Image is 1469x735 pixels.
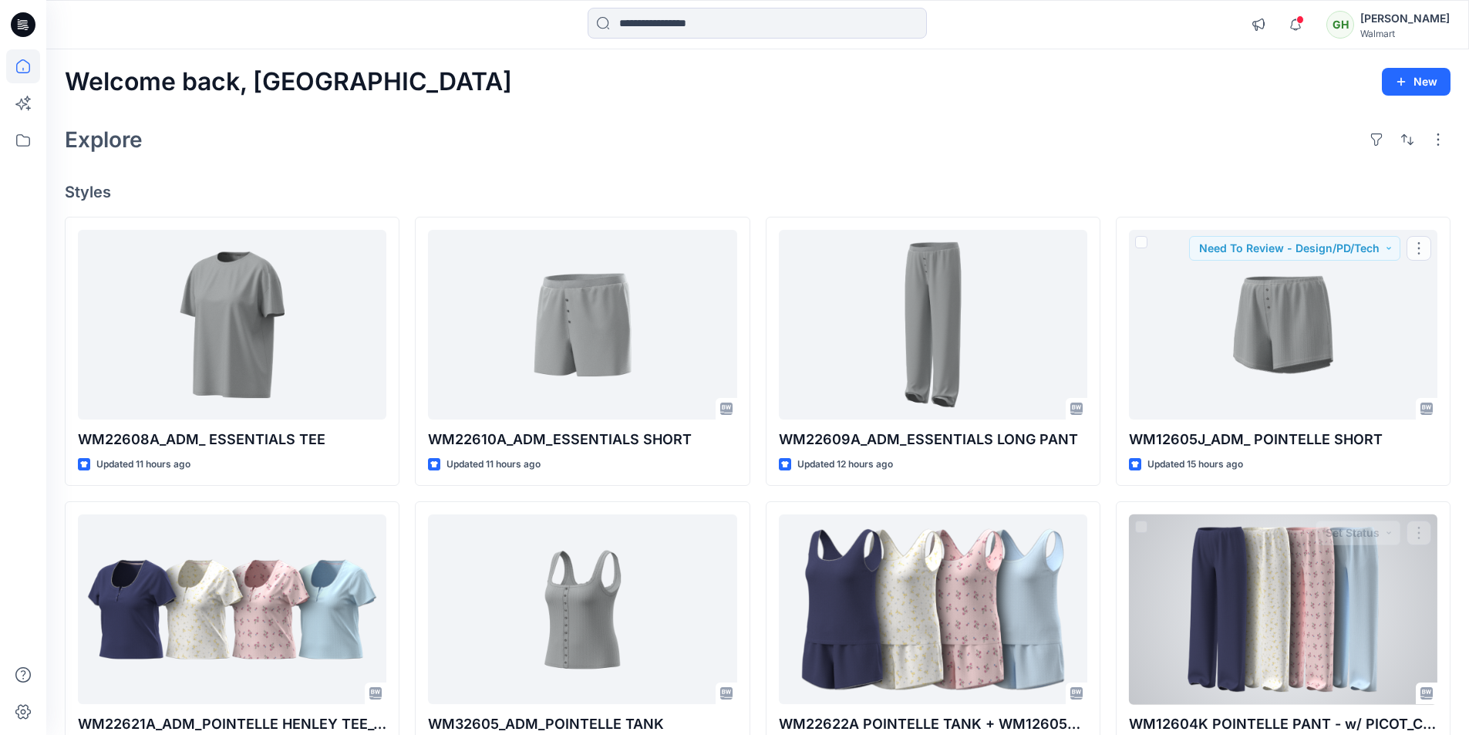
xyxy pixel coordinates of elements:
[428,713,736,735] p: WM32605_ADM_POINTELLE TANK
[1129,230,1437,420] a: WM12605J_ADM_ POINTELLE SHORT
[65,68,512,96] h2: Welcome back, [GEOGRAPHIC_DATA]
[1129,514,1437,705] a: WM12604K POINTELLE PANT - w/ PICOT_COLORWAY
[428,514,736,705] a: WM32605_ADM_POINTELLE TANK
[779,429,1087,450] p: WM22609A_ADM_ESSENTIALS LONG PANT
[78,514,386,705] a: WM22621A_ADM_POINTELLE HENLEY TEE_COLORWAY
[797,457,893,473] p: Updated 12 hours ago
[428,429,736,450] p: WM22610A_ADM_ESSENTIALS SHORT
[779,514,1087,705] a: WM22622A POINTELLE TANK + WM12605K POINTELLE SHORT -w- PICOT_COLORWAY
[78,230,386,420] a: WM22608A_ADM_ ESSENTIALS TEE
[78,429,386,450] p: WM22608A_ADM_ ESSENTIALS TEE
[428,230,736,420] a: WM22610A_ADM_ESSENTIALS SHORT
[1382,68,1450,96] button: New
[65,183,1450,201] h4: Styles
[65,127,143,152] h2: Explore
[779,713,1087,735] p: WM22622A POINTELLE TANK + WM12605K POINTELLE SHORT -w- PICOT_COLORWAY
[779,230,1087,420] a: WM22609A_ADM_ESSENTIALS LONG PANT
[1129,429,1437,450] p: WM12605J_ADM_ POINTELLE SHORT
[1360,9,1450,28] div: [PERSON_NAME]
[446,457,541,473] p: Updated 11 hours ago
[96,457,190,473] p: Updated 11 hours ago
[1129,713,1437,735] p: WM12604K POINTELLE PANT - w/ PICOT_COLORWAY
[1360,28,1450,39] div: Walmart
[1326,11,1354,39] div: GH
[78,713,386,735] p: WM22621A_ADM_POINTELLE HENLEY TEE_COLORWAY
[1147,457,1243,473] p: Updated 15 hours ago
